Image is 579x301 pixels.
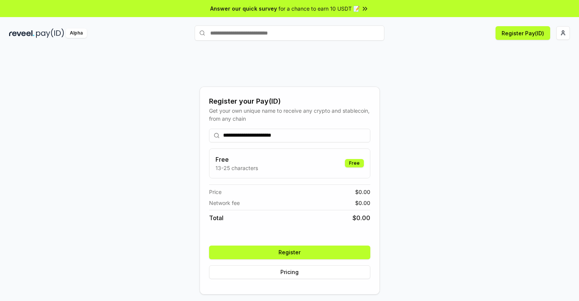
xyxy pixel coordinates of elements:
[216,164,258,172] p: 13-25 characters
[216,155,258,164] h3: Free
[496,26,550,40] button: Register Pay(ID)
[209,188,222,196] span: Price
[352,213,370,222] span: $ 0.00
[209,107,370,123] div: Get your own unique name to receive any crypto and stablecoin, from any chain
[36,28,64,38] img: pay_id
[278,5,360,13] span: for a chance to earn 10 USDT 📝
[355,188,370,196] span: $ 0.00
[9,28,35,38] img: reveel_dark
[209,96,370,107] div: Register your Pay(ID)
[355,199,370,207] span: $ 0.00
[209,213,223,222] span: Total
[209,265,370,279] button: Pricing
[209,246,370,259] button: Register
[66,28,87,38] div: Alpha
[345,159,364,167] div: Free
[210,5,277,13] span: Answer our quick survey
[209,199,240,207] span: Network fee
